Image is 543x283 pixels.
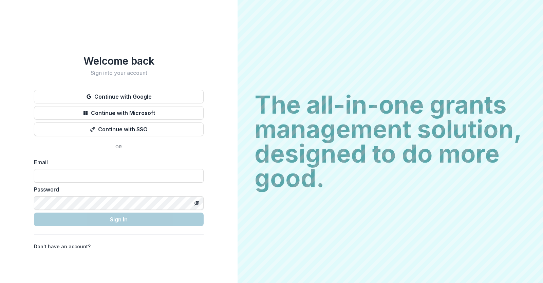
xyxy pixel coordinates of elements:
[34,122,204,136] button: Continue with SSO
[34,70,204,76] h2: Sign into your account
[34,90,204,103] button: Continue with Google
[34,213,204,226] button: Sign In
[34,55,204,67] h1: Welcome back
[34,243,91,250] p: Don't have an account?
[191,198,202,209] button: Toggle password visibility
[34,106,204,120] button: Continue with Microsoft
[34,185,200,194] label: Password
[34,158,200,166] label: Email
